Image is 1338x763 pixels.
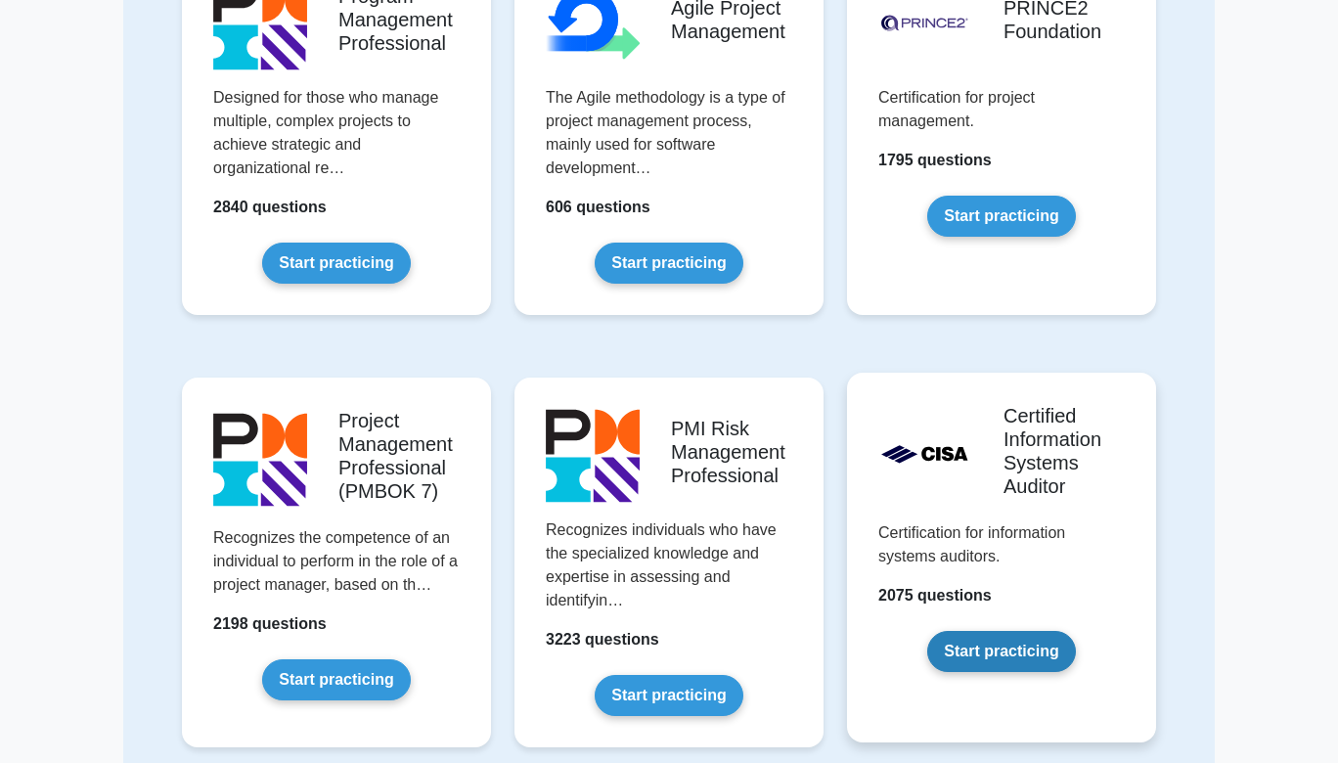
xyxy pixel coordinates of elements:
[262,243,410,284] a: Start practicing
[927,631,1075,672] a: Start practicing
[262,659,410,700] a: Start practicing
[595,243,742,284] a: Start practicing
[595,675,742,716] a: Start practicing
[927,196,1075,237] a: Start practicing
